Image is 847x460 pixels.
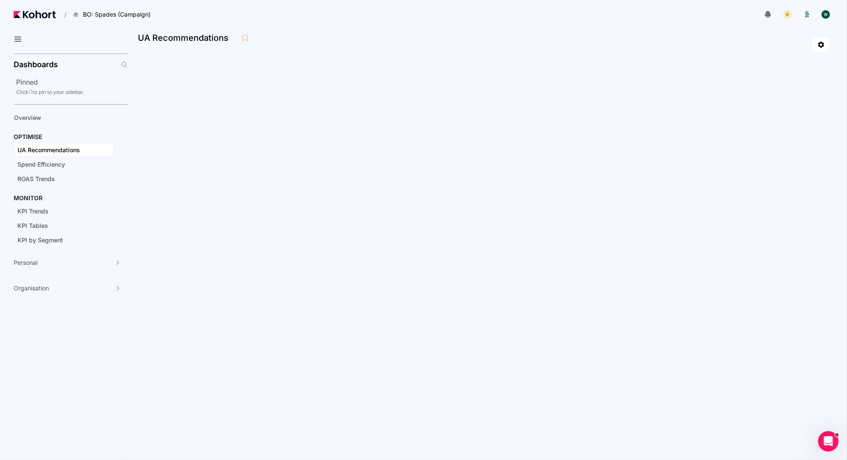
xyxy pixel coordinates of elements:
[14,194,43,202] h4: MONITOR
[14,61,58,68] h2: Dashboards
[83,10,151,19] span: BO: Spades (Campaign)
[14,11,56,18] img: Kohort logo
[16,77,128,87] h2: Pinned
[16,89,128,96] div: Click to pin to your sidebar.
[14,158,113,171] a: Spend Efficiency
[14,173,113,185] a: ROAS Trends
[17,175,55,182] span: ROAS Trends
[57,10,66,19] span: /
[17,222,48,229] span: KPI Tables
[17,207,48,215] span: KPI Trends
[11,111,113,124] a: Overview
[818,431,838,451] iframe: Intercom live chat
[14,284,49,292] span: Organisation
[14,205,113,218] a: KPI Trends
[17,146,80,153] span: UA Recommendations
[14,234,113,247] a: KPI by Segment
[17,161,65,168] span: Spend Efficiency
[14,133,42,141] h4: OPTIMISE
[17,236,63,244] span: KPI by Segment
[14,219,113,232] a: KPI Tables
[138,34,234,42] h3: UA Recommendations
[14,114,41,121] span: Overview
[803,10,811,19] img: logo_logo_images_1_20240607072359498299_20240828135028712857.jpeg
[14,258,37,267] span: Personal
[14,144,113,156] a: UA Recommendations
[68,7,160,22] button: BO: Spades (Campaign)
